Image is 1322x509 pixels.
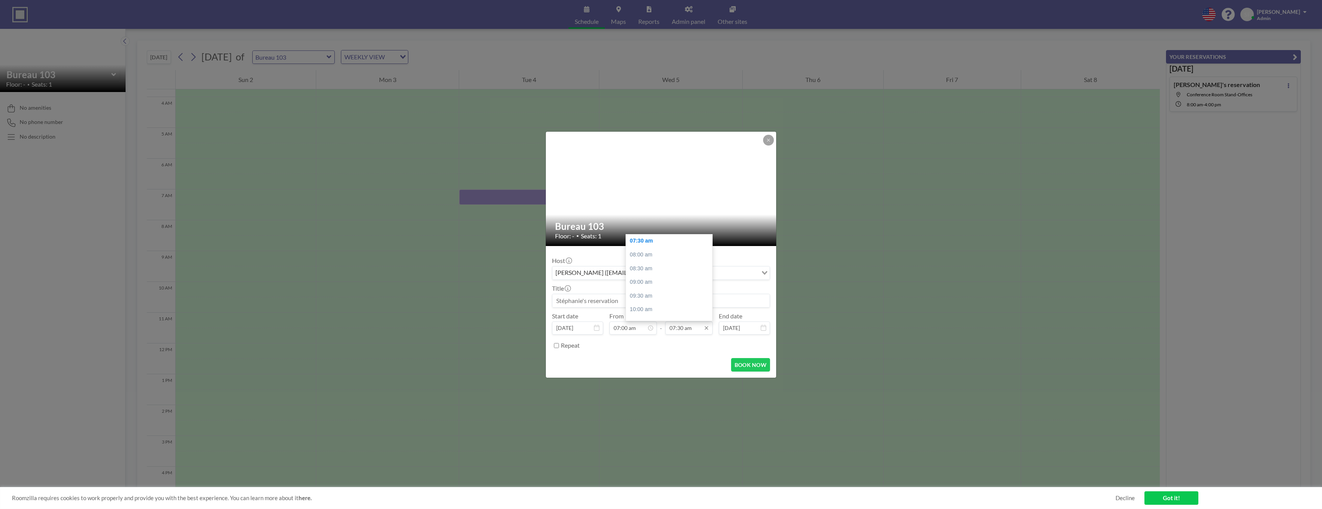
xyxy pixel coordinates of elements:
[552,257,571,265] label: Host
[1116,494,1135,502] a: Decline
[626,234,716,248] div: 07:30 am
[731,358,770,372] button: BOOK NOW
[561,342,580,349] label: Repeat
[555,232,574,240] span: Floor: -
[552,285,570,292] label: Title
[576,233,579,239] span: •
[552,312,578,320] label: Start date
[626,262,716,276] div: 08:30 am
[719,312,742,320] label: End date
[299,494,312,501] a: here.
[626,275,716,289] div: 09:00 am
[1144,491,1198,505] a: Got it!
[609,312,624,320] label: From
[626,303,716,316] div: 10:00 am
[552,266,770,280] div: Search for option
[554,268,712,278] span: [PERSON_NAME] ([EMAIL_ADDRESS][DOMAIN_NAME])
[581,232,601,240] span: Seats: 1
[552,294,770,307] input: Stéphanie's reservation
[626,289,716,303] div: 09:30 am
[555,221,768,232] h2: Bureau 103
[660,315,662,332] span: -
[713,268,757,278] input: Search for option
[626,316,716,330] div: 10:30 am
[626,248,716,262] div: 08:00 am
[12,494,1116,502] span: Roomzilla requires cookies to work properly and provide you with the best experience. You can lea...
